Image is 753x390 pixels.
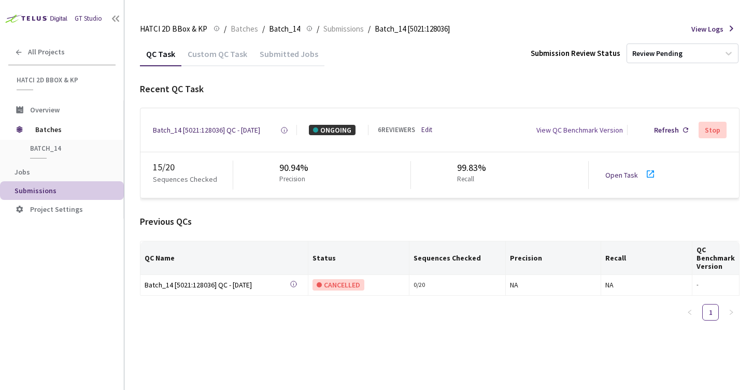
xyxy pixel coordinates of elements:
a: Batch_14 [5021:128036] QC - [DATE] [153,125,260,135]
div: NA [605,279,688,291]
span: Submissions [15,186,56,195]
p: Precision [279,175,305,184]
div: 0 / 20 [414,280,501,290]
th: Status [308,241,409,275]
div: Review Pending [632,49,683,59]
div: Previous QCs [140,215,740,228]
a: Submissions [321,23,366,34]
p: Sequences Checked [153,174,217,184]
span: Batch_14 [269,23,300,35]
button: right [723,304,740,321]
div: View QC Benchmark Version [536,125,623,135]
div: Batch_14 [5021:128036] QC - [DATE] [145,279,290,291]
a: 1 [703,305,718,320]
div: 99.83% [457,161,486,175]
div: NA [510,279,596,291]
span: Batch_14 [5021:128036] [375,23,450,35]
a: Edit [421,125,432,135]
li: / [368,23,371,35]
a: Batches [229,23,260,34]
span: All Projects [28,48,65,56]
span: Project Settings [30,205,83,214]
button: left [681,304,698,321]
div: CANCELLED [312,279,364,291]
div: Submission Review Status [531,48,620,59]
div: 6 REVIEWERS [378,125,415,135]
span: Batch_14 [30,144,107,153]
span: HATCI 2D BBox & KP [140,23,207,35]
th: QC Benchmark Version [692,241,740,275]
li: Previous Page [681,304,698,321]
span: View Logs [691,24,723,34]
th: Recall [601,241,692,275]
div: GT Studio [75,14,102,24]
span: right [728,309,734,315]
li: / [317,23,319,35]
div: 90.94% [279,161,309,175]
span: left [687,309,693,315]
li: 1 [702,304,719,321]
span: Batches [231,23,258,35]
th: QC Name [140,241,308,275]
span: HATCI 2D BBox & KP [17,76,109,84]
li: / [262,23,265,35]
th: Sequences Checked [409,241,506,275]
div: 15 / 20 [153,161,233,174]
div: Recent QC Task [140,82,740,96]
div: QC Task [140,49,181,66]
li: / [224,23,226,35]
span: Batches [35,119,106,140]
div: ONGOING [309,125,356,135]
div: - [697,280,735,290]
div: Refresh [654,125,679,135]
span: Overview [30,105,60,114]
div: Submitted Jobs [253,49,324,66]
div: Custom QC Task [181,49,253,66]
li: Next Page [723,304,740,321]
p: Recall [457,175,482,184]
a: Open Task [605,170,638,180]
span: Submissions [323,23,364,35]
span: Jobs [15,167,30,177]
div: Stop [705,126,720,134]
th: Precision [506,241,601,275]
